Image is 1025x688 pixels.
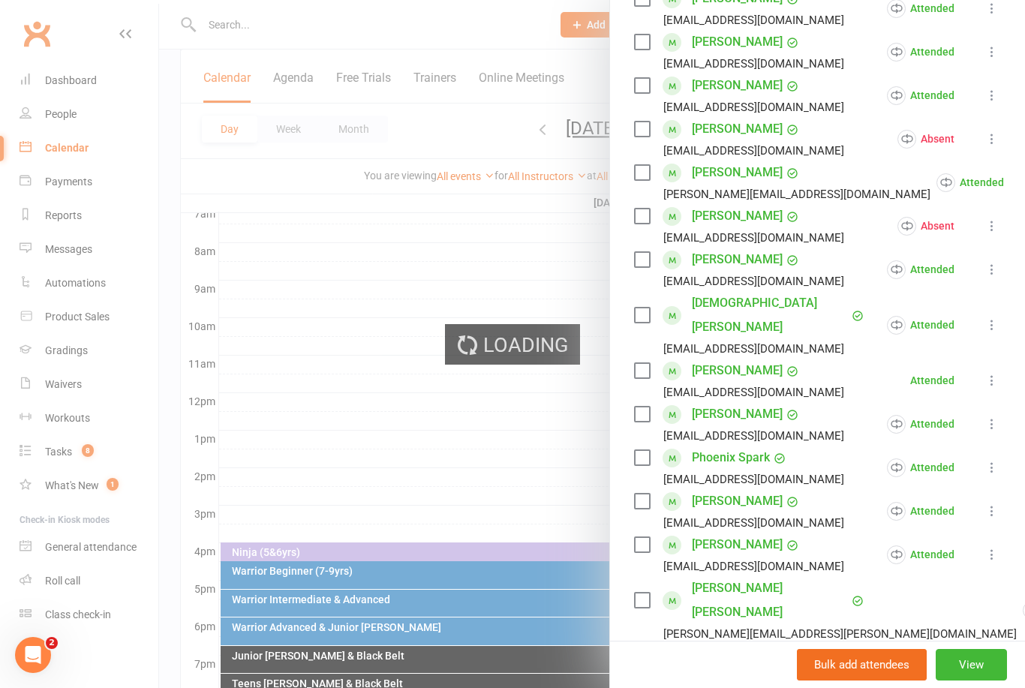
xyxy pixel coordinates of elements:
a: [PERSON_NAME] [692,30,783,54]
div: [EMAIL_ADDRESS][DOMAIN_NAME] [663,272,844,291]
div: Attended [887,458,954,477]
div: Attended [887,415,954,434]
div: [EMAIL_ADDRESS][DOMAIN_NAME] [663,339,844,359]
div: Attended [887,86,954,105]
div: Attended [887,260,954,279]
div: Attended [887,545,954,564]
a: [PERSON_NAME] [692,117,783,141]
div: [EMAIL_ADDRESS][DOMAIN_NAME] [663,228,844,248]
div: Attended [936,173,1004,192]
div: [EMAIL_ADDRESS][DOMAIN_NAME] [663,11,844,30]
div: Absent [897,217,954,236]
div: Absent [897,130,954,149]
a: [PERSON_NAME] [692,161,783,185]
div: [EMAIL_ADDRESS][DOMAIN_NAME] [663,513,844,533]
div: [EMAIL_ADDRESS][DOMAIN_NAME] [663,141,844,161]
div: [EMAIL_ADDRESS][DOMAIN_NAME] [663,54,844,74]
div: [EMAIL_ADDRESS][DOMAIN_NAME] [663,98,844,117]
div: Attended [887,502,954,521]
button: View [936,649,1007,680]
iframe: Intercom live chat [15,637,51,673]
a: [DEMOGRAPHIC_DATA][PERSON_NAME] [692,291,848,339]
span: 2 [46,637,58,649]
div: [PERSON_NAME][EMAIL_ADDRESS][PERSON_NAME][DOMAIN_NAME] [663,624,1017,644]
a: [PERSON_NAME] [692,248,783,272]
div: Attended [887,316,954,335]
a: [PERSON_NAME] [692,359,783,383]
a: Phoenix Spark [692,446,770,470]
div: [EMAIL_ADDRESS][DOMAIN_NAME] [663,557,844,576]
a: [PERSON_NAME] [PERSON_NAME] [692,576,848,624]
a: [PERSON_NAME] [692,204,783,228]
a: [PERSON_NAME] [692,489,783,513]
div: [EMAIL_ADDRESS][DOMAIN_NAME] [663,426,844,446]
div: [EMAIL_ADDRESS][DOMAIN_NAME] [663,383,844,402]
div: [PERSON_NAME][EMAIL_ADDRESS][DOMAIN_NAME] [663,185,930,204]
div: Attended [887,43,954,62]
a: [PERSON_NAME] [692,74,783,98]
div: [EMAIL_ADDRESS][DOMAIN_NAME] [663,470,844,489]
a: [PERSON_NAME] [692,533,783,557]
button: Bulk add attendees [797,649,927,680]
a: [PERSON_NAME] [692,402,783,426]
div: Attended [910,375,954,386]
